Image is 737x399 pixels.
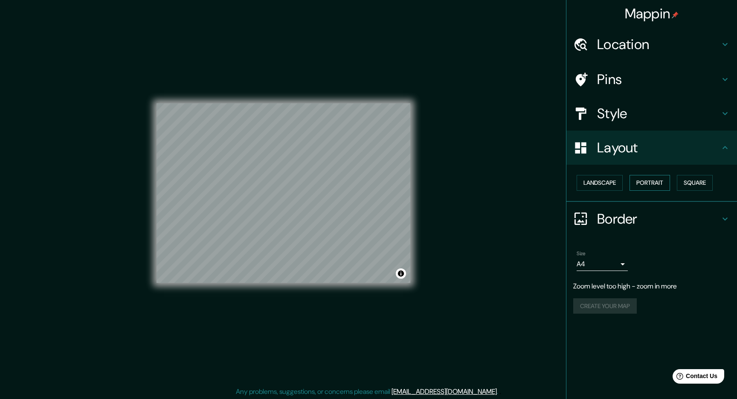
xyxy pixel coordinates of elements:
h4: Location [597,36,720,53]
p: Zoom level too high - zoom in more [573,281,730,291]
div: . [498,387,499,397]
a: [EMAIL_ADDRESS][DOMAIN_NAME] [392,387,497,396]
div: Layout [566,131,737,165]
p: Any problems, suggestions, or concerns please email . [236,387,498,397]
div: Pins [566,62,737,96]
h4: Layout [597,139,720,156]
div: Location [566,27,737,61]
div: Style [566,96,737,131]
h4: Mappin [625,5,679,22]
h4: Pins [597,71,720,88]
iframe: Help widget launcher [661,366,728,390]
button: Landscape [577,175,623,191]
div: . [499,387,501,397]
button: Square [677,175,713,191]
img: pin-icon.png [672,12,679,18]
label: Size [577,250,586,257]
button: Portrait [630,175,670,191]
h4: Style [597,105,720,122]
h4: Border [597,210,720,227]
div: A4 [577,257,628,271]
canvas: Map [157,103,410,283]
div: Border [566,202,737,236]
button: Toggle attribution [396,268,406,279]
